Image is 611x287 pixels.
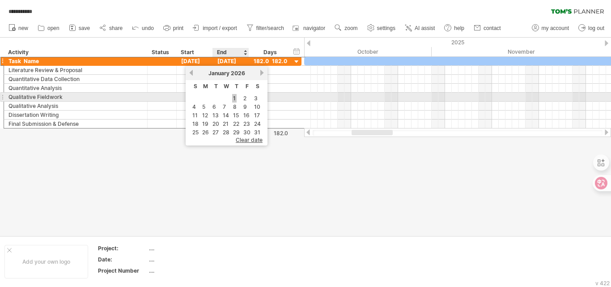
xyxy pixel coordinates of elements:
span: Monday [203,83,208,90]
span: Friday [246,83,249,90]
span: clear date [236,137,263,143]
a: 13 [212,111,220,120]
a: 25 [191,128,199,137]
span: save [79,25,90,31]
a: 29 [232,128,241,137]
div: 182.0 [250,130,288,137]
a: filter/search [244,22,287,34]
div: Project Number [98,267,147,274]
a: 1 [232,94,237,103]
span: zoom [344,25,357,31]
a: 24 [253,120,262,128]
a: 16 [242,111,250,120]
span: January [208,70,229,77]
a: 27 [212,128,220,137]
div: .... [149,256,224,263]
a: previous [188,69,195,76]
span: Tuesday [214,83,218,90]
span: new [18,25,28,31]
a: 30 [242,128,251,137]
div: Days [249,48,291,57]
a: open [35,22,62,34]
span: filter/search [256,25,284,31]
a: 28 [222,128,230,137]
div: 182.0 [254,57,287,65]
div: Final Submission & Defense [8,120,143,128]
div: [DATE] [177,57,213,65]
a: 6 [212,103,217,111]
div: Date: [98,256,147,263]
a: AI assist [403,22,437,34]
a: 8 [232,103,238,111]
span: my account [542,25,569,31]
a: 10 [253,103,261,111]
span: Sunday [194,83,197,90]
a: help [442,22,467,34]
a: 12 [201,111,209,120]
div: .... [149,267,224,274]
span: contact [484,25,501,31]
div: Add your own logo [4,245,88,278]
span: 2026 [231,70,245,77]
a: undo [130,22,157,34]
a: 3 [253,94,259,103]
a: share [97,22,125,34]
a: 4 [191,103,197,111]
a: settings [365,22,398,34]
div: Literature Review & Proposal [8,66,143,74]
a: 9 [242,103,248,111]
span: share [109,25,123,31]
a: 5 [201,103,206,111]
div: Activity [8,48,142,57]
a: log out [576,22,607,34]
a: 20 [212,120,220,128]
div: Start [181,48,208,57]
div: Dissertation Writing [8,111,143,119]
a: next [259,69,265,76]
a: 26 [201,128,210,137]
a: 14 [222,111,230,120]
span: open [47,25,59,31]
span: import / export [203,25,237,31]
a: 22 [232,120,240,128]
a: navigator [291,22,328,34]
div: v 422 [595,280,610,287]
span: print [173,25,183,31]
a: new [6,22,31,34]
a: 18 [191,120,199,128]
span: settings [377,25,395,31]
a: import / export [191,22,240,34]
span: Thursday [235,83,238,90]
a: 23 [242,120,251,128]
div: .... [149,244,224,252]
a: save [67,22,93,34]
span: Wednesday [224,83,229,90]
div: [DATE] [213,57,249,65]
div: Task Name [8,57,143,65]
div: Qualitative Fieldwork [8,93,143,101]
a: zoom [332,22,360,34]
a: my account [530,22,572,34]
div: Quantitative Data Collection [8,75,143,83]
a: 17 [253,111,261,120]
span: log out [588,25,604,31]
span: undo [142,25,154,31]
a: 19 [201,120,209,128]
a: 7 [222,103,227,111]
a: print [161,22,186,34]
div: October 2025 [224,47,432,56]
a: 31 [253,128,261,137]
a: 21 [222,120,229,128]
a: 15 [232,111,240,120]
a: 2 [242,94,247,103]
span: help [454,25,464,31]
span: navigator [303,25,325,31]
div: Quantitative Analysis [8,84,143,92]
span: Saturday [256,83,259,90]
a: 11 [191,111,199,120]
span: AI assist [415,25,435,31]
div: Status [152,48,171,57]
div: Project: [98,244,147,252]
a: contact [471,22,504,34]
div: End [217,48,244,57]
